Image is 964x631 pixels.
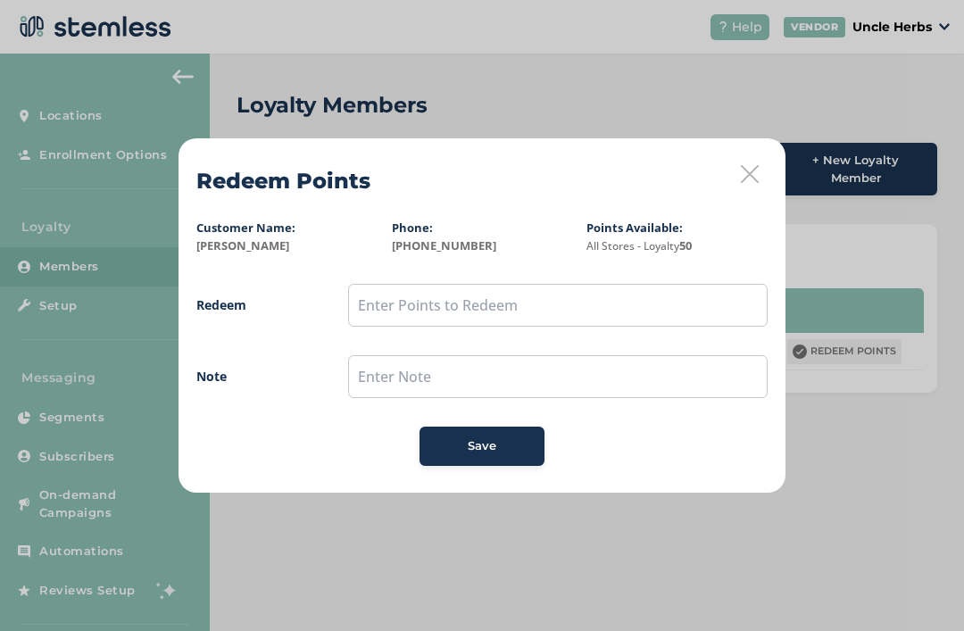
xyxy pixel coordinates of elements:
label: Phone: [392,220,433,236]
label: [PERSON_NAME] [196,237,378,255]
label: Customer Name: [196,220,295,236]
label: Note [196,367,312,386]
label: [PHONE_NUMBER] [392,237,573,255]
label: 50 [586,237,768,255]
input: Enter Note [348,355,768,398]
iframe: Chat Widget [875,545,964,631]
button: Save [420,427,544,466]
input: Enter Points to Redeem [348,284,768,327]
h2: Redeem Points [196,165,370,197]
span: Save [468,437,496,455]
label: Redeem [196,295,312,314]
label: Points Available: [586,220,683,236]
small: All Stores - Loyalty [586,238,679,253]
